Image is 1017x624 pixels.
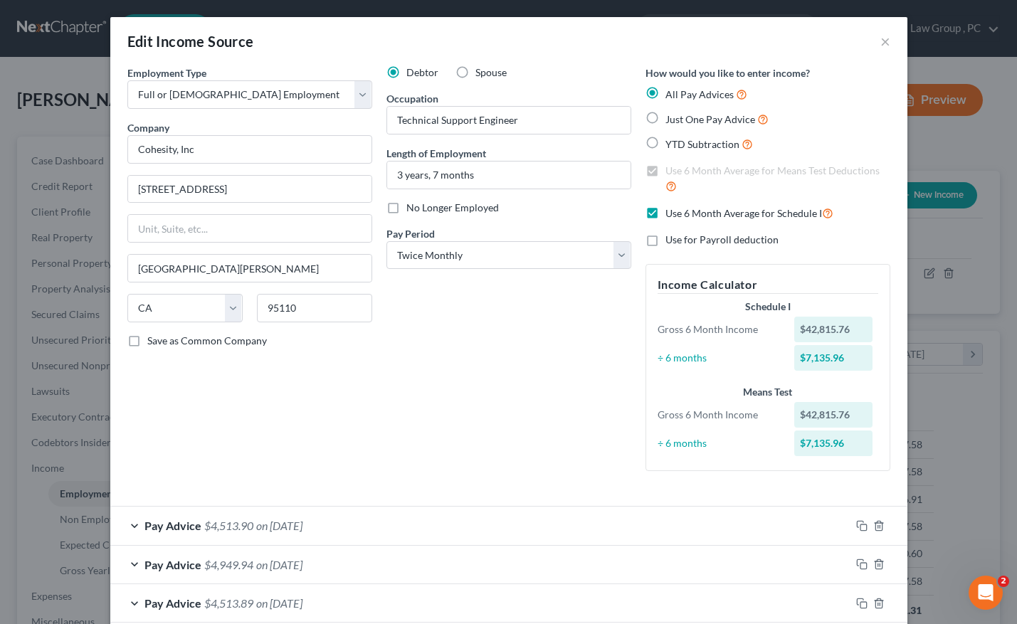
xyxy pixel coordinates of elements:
[144,596,201,610] span: Pay Advice
[794,430,873,456] div: $7,135.96
[794,345,873,371] div: $7,135.96
[256,519,302,532] span: on [DATE]
[475,66,507,78] span: Spouse
[969,576,1003,610] iframe: Intercom live chat
[650,436,788,450] div: ÷ 6 months
[386,91,438,106] label: Occupation
[658,276,878,294] h5: Income Calculator
[128,176,372,203] input: Enter address...
[665,233,779,245] span: Use for Payroll deduction
[204,558,253,571] span: $4,949.94
[665,88,734,100] span: All Pay Advices
[144,519,201,532] span: Pay Advice
[658,300,878,314] div: Schedule I
[127,31,254,51] div: Edit Income Source
[650,322,788,337] div: Gross 6 Month Income
[387,107,631,134] input: --
[665,113,755,125] span: Just One Pay Advice
[386,146,486,161] label: Length of Employment
[794,317,873,342] div: $42,815.76
[127,135,372,164] input: Search company by name...
[128,215,372,242] input: Unit, Suite, etc...
[658,385,878,399] div: Means Test
[794,402,873,428] div: $42,815.76
[256,596,302,610] span: on [DATE]
[128,255,372,282] input: Enter city...
[144,558,201,571] span: Pay Advice
[387,162,631,189] input: ex: 2 years
[127,67,206,79] span: Employment Type
[880,33,890,50] button: ×
[406,201,499,213] span: No Longer Employed
[204,519,253,532] span: $4,513.90
[257,294,372,322] input: Enter zip...
[665,207,822,219] span: Use 6 Month Average for Schedule I
[650,351,788,365] div: ÷ 6 months
[665,164,880,176] span: Use 6 Month Average for Means Test Deductions
[665,138,739,150] span: YTD Subtraction
[256,558,302,571] span: on [DATE]
[645,65,810,80] label: How would you like to enter income?
[127,122,169,134] span: Company
[650,408,788,422] div: Gross 6 Month Income
[998,576,1009,587] span: 2
[204,596,253,610] span: $4,513.89
[386,228,435,240] span: Pay Period
[406,66,438,78] span: Debtor
[147,334,267,347] span: Save as Common Company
